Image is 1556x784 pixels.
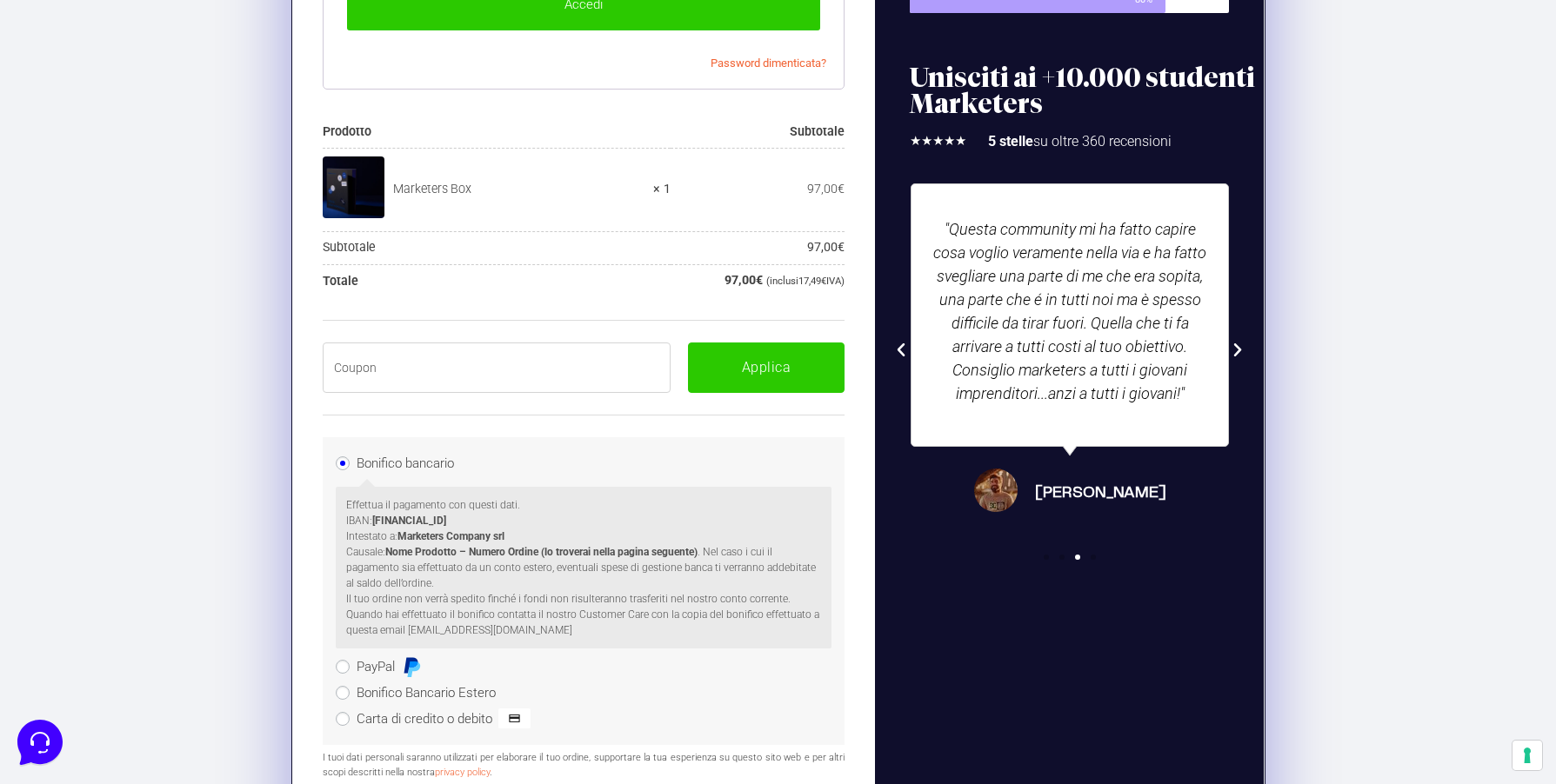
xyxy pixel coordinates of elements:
span: € [756,273,763,287]
label: Carta di credito o debito [357,711,531,727]
strong: Nome Prodotto – Numero Ordine (lo troverai nella pagina seguente) [385,546,698,558]
span: € [821,275,826,287]
span: € [838,240,845,254]
p: Il tuo ordine non verrà spedito finché i fondi non risulteranno trasferiti nel nostro conto corre... [346,591,822,607]
i: ★ [921,131,932,151]
div: Marketers Box [393,181,642,198]
img: dark [83,97,118,132]
img: PayPal [401,656,422,677]
label: Bonifico Bancario Estero [357,685,496,701]
p: Effettua il pagamento con questi dati. IBAN: Intestato a: Causale: . Nel caso i cui il pagamento ... [346,497,822,591]
button: Le tue preferenze relative al consenso per le tecnologie di tracciamento [1513,741,1542,770]
span: Go to slide 4 [1091,555,1096,560]
bdi: 97,00 [725,273,763,287]
a: privacy policy [435,767,490,778]
th: Subtotale [323,231,671,264]
button: Applica [688,342,845,393]
strong: Marketers Company srl [397,530,504,542]
p: Messaggi [150,582,197,598]
div: Slides [893,166,1246,570]
i: ★ [944,131,955,151]
a: Apri Centro Assistenza [185,216,320,229]
i: ★ [955,131,966,151]
button: Home [14,558,121,598]
span: € [838,182,845,196]
p: Quando hai effettuato il bonifico contatta il nostro Customer Care con la copia del bonifico effe... [346,607,822,638]
strong: × 1 [653,181,671,198]
small: (inclusi IVA) [766,275,845,287]
button: Messaggi [121,558,228,598]
strong: [FINANCIAL_ID] [372,515,446,527]
button: Inizia una conversazione [28,146,320,181]
p: "Questa community mi ha fatto capire cosa voglio veramente nella via e ha fatto svegliare una par... [929,217,1211,405]
input: Cerca un articolo... [39,253,284,270]
span: Go to slide 1 [1044,555,1049,560]
th: Prodotto [323,116,671,149]
img: dark [56,97,90,132]
i: ★ [932,131,944,151]
div: Next slide [1229,342,1246,359]
span: Go to slide 2 [1059,555,1065,560]
span: Go to slide 3 [1075,555,1080,560]
span: 17,49 [798,275,826,287]
button: Aiuto [227,558,334,598]
a: Password dimenticata? [711,56,826,70]
bdi: 97,00 [807,182,845,196]
img: Carta di credito o debito [498,708,531,729]
p: Aiuto [268,582,293,598]
img: Giuseppe Addeo [973,468,1017,512]
div: 3 / 4 [893,166,1246,535]
div: Previous slide [892,342,910,359]
img: dark [28,97,63,132]
span: Trova una risposta [28,216,136,229]
input: Coupon [323,342,671,393]
th: Totale [323,264,671,298]
span: Le tue conversazioni [28,70,148,83]
span: [PERSON_NAME] [1034,482,1165,505]
div: 5/5 [910,131,966,151]
h2: Ciao da Marketers 👋 [14,14,292,42]
i: ★ [910,131,921,151]
th: Subtotale [671,116,845,149]
bdi: 97,00 [807,240,845,254]
label: Bonifico bancario [357,455,454,471]
span: Inizia una conversazione [113,156,257,170]
h2: Unisciti ai +10.000 studenti Marketers [910,65,1255,117]
img: Marketers Box [323,156,385,219]
p: Home [52,582,82,598]
p: I tuoi dati personali saranno utilizzati per elaborare il tuo ordine, supportare la tua esperienz... [323,751,845,780]
label: PayPal [357,659,423,674]
iframe: Customerly Messenger Launcher [14,716,66,768]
